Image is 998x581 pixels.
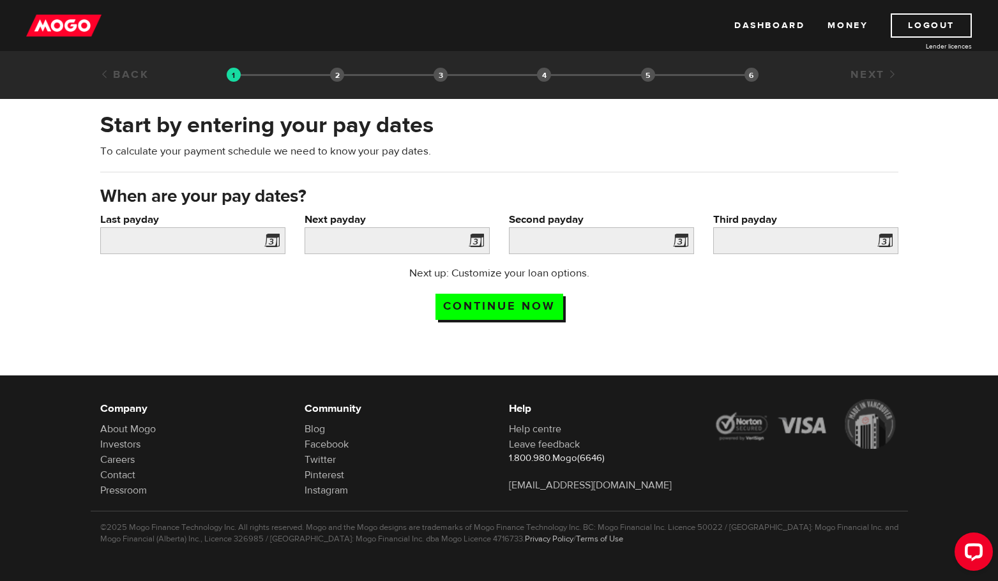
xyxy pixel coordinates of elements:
a: Instagram [305,484,348,497]
a: Careers [100,453,135,466]
label: Third payday [713,212,898,227]
a: Contact [100,469,135,481]
a: Twitter [305,453,336,466]
h6: Help [509,401,694,416]
img: mogo_logo-11ee424be714fa7cbb0f0f49df9e16ec.png [26,13,102,38]
iframe: LiveChat chat widget [944,527,998,581]
a: Investors [100,438,140,451]
a: Facebook [305,438,349,451]
a: Pressroom [100,484,147,497]
h6: Company [100,401,285,416]
a: Pinterest [305,469,344,481]
a: Logout [891,13,972,38]
h2: Start by entering your pay dates [100,112,898,139]
a: Lender licences [876,41,972,51]
a: About Mogo [100,423,156,435]
h6: Community [305,401,490,416]
a: Terms of Use [576,534,623,544]
a: Blog [305,423,325,435]
label: Second payday [509,212,694,227]
label: Next payday [305,212,490,227]
p: To calculate your payment schedule we need to know your pay dates. [100,144,898,159]
a: Leave feedback [509,438,580,451]
p: Next up: Customize your loan options. [372,266,626,281]
a: Privacy Policy [525,534,573,544]
input: Continue now [435,294,563,320]
a: Money [828,13,868,38]
p: ©2025 Mogo Finance Technology Inc. All rights reserved. Mogo and the Mogo designs are trademarks ... [100,522,898,545]
img: transparent-188c492fd9eaac0f573672f40bb141c2.gif [227,68,241,82]
p: 1.800.980.Mogo(6646) [509,452,694,465]
img: legal-icons-92a2ffecb4d32d839781d1b4e4802d7b.png [713,399,898,449]
a: Next [851,68,898,82]
a: Back [100,68,149,82]
a: Help centre [509,423,561,435]
label: Last payday [100,212,285,227]
a: [EMAIL_ADDRESS][DOMAIN_NAME] [509,479,672,492]
h3: When are your pay dates? [100,186,898,207]
a: Dashboard [734,13,805,38]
